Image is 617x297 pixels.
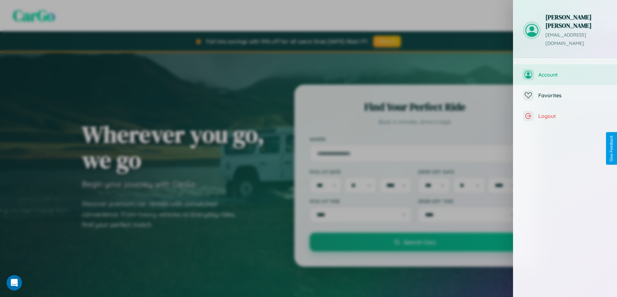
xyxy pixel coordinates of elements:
[538,113,607,119] span: Logout
[513,106,617,126] button: Logout
[513,85,617,106] button: Favorites
[538,71,607,78] span: Account
[545,31,607,48] p: [EMAIL_ADDRESS][DOMAIN_NAME]
[545,13,607,30] h3: [PERSON_NAME] [PERSON_NAME]
[538,92,607,99] span: Favorites
[6,275,22,291] iframe: Intercom live chat
[513,64,617,85] button: Account
[609,135,614,162] div: Give Feedback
